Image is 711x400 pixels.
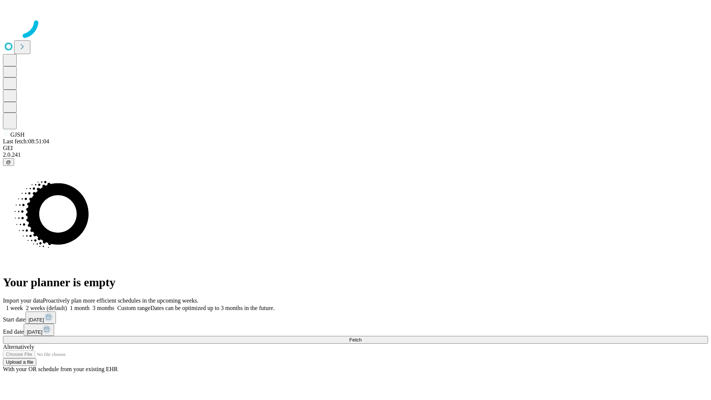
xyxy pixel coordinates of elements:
[3,276,708,289] h1: Your planner is empty
[3,297,43,304] span: Import your data
[3,324,708,336] div: End date
[3,366,118,372] span: With your OR schedule from your existing EHR
[3,344,34,350] span: Alternatively
[3,145,708,151] div: GEI
[3,311,708,324] div: Start date
[43,297,198,304] span: Proactively plan more efficient schedules in the upcoming weeks.
[117,305,150,311] span: Custom range
[29,317,44,323] span: [DATE]
[26,305,67,311] span: 2 weeks (default)
[3,151,708,158] div: 2.0.241
[24,324,54,336] button: [DATE]
[3,138,49,144] span: Last fetch: 08:51:04
[6,159,11,165] span: @
[93,305,114,311] span: 3 months
[70,305,90,311] span: 1 month
[3,358,36,366] button: Upload a file
[6,305,23,311] span: 1 week
[26,311,56,324] button: [DATE]
[150,305,274,311] span: Dates can be optimized up to 3 months in the future.
[349,337,361,343] span: Fetch
[3,336,708,344] button: Fetch
[27,329,42,335] span: [DATE]
[10,131,24,138] span: GJSH
[3,158,14,166] button: @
